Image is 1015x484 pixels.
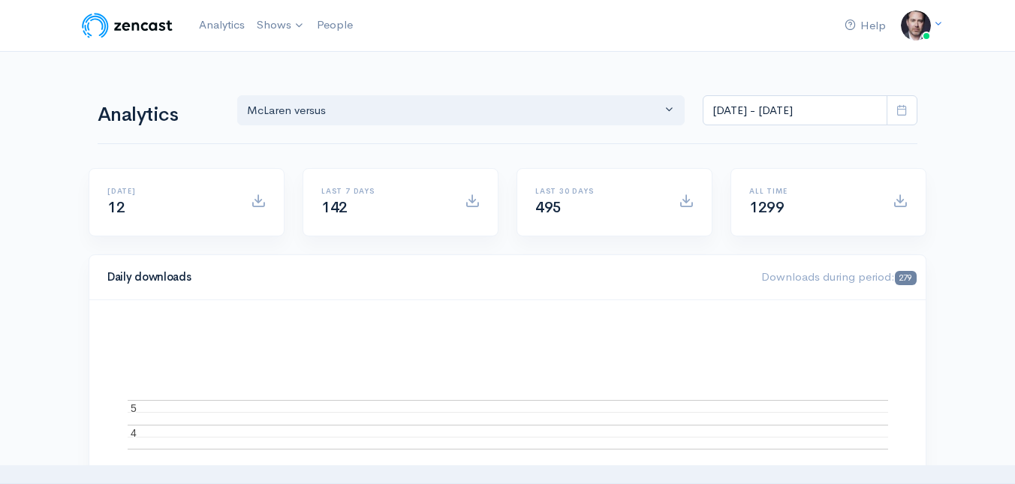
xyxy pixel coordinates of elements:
text: 4 [131,427,137,439]
span: 279 [895,271,917,285]
span: 12 [107,198,125,217]
span: 495 [535,198,562,217]
a: Shows [251,9,311,42]
h1: Analytics [98,104,219,126]
span: 1299 [749,198,784,217]
h6: All time [749,187,875,195]
a: Help [839,10,892,42]
text: 5 [131,402,137,414]
a: Analytics [193,9,251,41]
img: ... [901,11,931,41]
svg: A chart. [107,318,908,468]
h4: Daily downloads [107,271,743,284]
span: Downloads during period: [761,269,917,284]
div: McLaren versus [247,102,661,119]
span: 142 [321,198,348,217]
button: McLaren versus [237,95,685,126]
iframe: gist-messenger-bubble-iframe [964,433,1000,469]
input: analytics date range selector [703,95,887,126]
img: ZenCast Logo [80,11,175,41]
a: People [311,9,359,41]
h6: Last 30 days [535,187,661,195]
h6: Last 7 days [321,187,447,195]
h6: [DATE] [107,187,233,195]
